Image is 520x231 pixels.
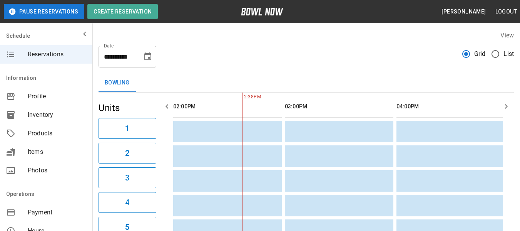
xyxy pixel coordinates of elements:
span: Profile [28,92,86,101]
button: [PERSON_NAME] [438,5,489,19]
button: 3 [99,167,156,188]
span: Products [28,129,86,138]
button: Logout [492,5,520,19]
span: 2:38PM [242,93,244,101]
button: 4 [99,192,156,213]
h6: 4 [125,196,129,209]
span: Photos [28,166,86,175]
span: Payment [28,208,86,217]
h6: 2 [125,147,129,159]
button: Choose date, selected date is Oct 8, 2025 [140,49,155,64]
button: Bowling [99,74,136,92]
h6: 3 [125,172,129,184]
img: logo [241,8,283,15]
button: 1 [99,118,156,139]
span: List [503,49,514,59]
span: Inventory [28,110,86,120]
span: Reservations [28,50,86,59]
div: inventory tabs [99,74,514,92]
h5: Units [99,102,156,114]
h6: 1 [125,122,129,135]
label: View [500,32,514,39]
button: Create Reservation [87,4,158,19]
button: 2 [99,143,156,164]
span: Items [28,147,86,157]
span: Grid [474,49,486,59]
button: Pause Reservations [4,4,84,19]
